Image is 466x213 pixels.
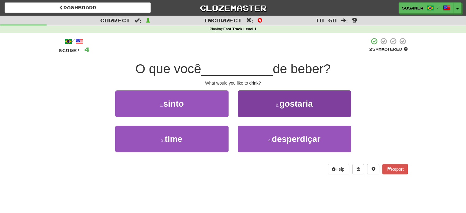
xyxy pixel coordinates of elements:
div: / [59,37,89,45]
strong: Fast Track Level 1 [223,27,257,31]
small: 2 . [276,103,279,108]
small: 4 . [268,138,272,143]
span: O que você [135,62,201,76]
span: Incorrect [203,17,242,23]
span: 9 [352,16,357,24]
span: time [165,134,183,144]
a: Susanlw / [399,2,454,13]
span: 1 [146,16,151,24]
button: Report [382,164,407,174]
span: __________ [201,62,273,76]
span: To go [315,17,337,23]
a: Dashboard [5,2,151,13]
small: 3 . [161,138,165,143]
span: Susanlw [402,5,423,11]
span: Score: [59,48,81,53]
div: What would you like to drink? [59,80,408,86]
span: : [134,18,141,23]
button: 1.sinto [115,90,229,117]
button: 2.gostaria [238,90,351,117]
span: 25 % [369,47,378,51]
button: 4.desperdiçar [238,126,351,152]
button: 3.time [115,126,229,152]
span: de beber? [273,62,331,76]
span: : [246,18,253,23]
a: Clozemaster [160,2,306,13]
span: / [437,5,440,9]
span: : [341,18,348,23]
button: Round history (alt+y) [352,164,364,174]
span: Correct [100,17,130,23]
span: 0 [257,16,263,24]
span: gostaria [279,99,313,108]
div: Mastered [369,47,408,52]
span: sinto [163,99,184,108]
span: desperdiçar [272,134,320,144]
small: 1 . [160,103,163,108]
span: 4 [84,46,89,53]
button: Help! [328,164,350,174]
